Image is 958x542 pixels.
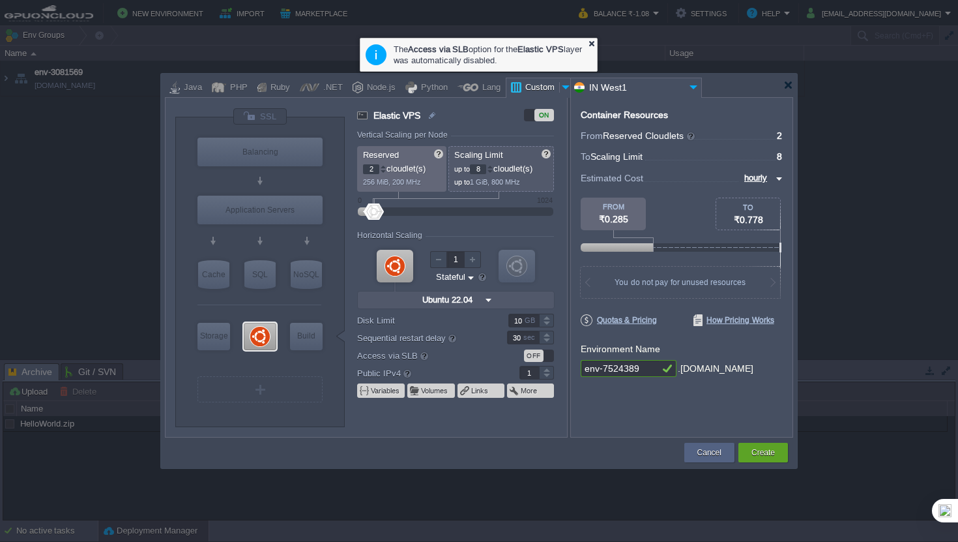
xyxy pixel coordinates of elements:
[517,44,564,54] b: Elastic VPS
[471,385,489,396] button: Links
[454,150,503,160] span: Scaling Limit
[363,78,396,98] div: Node.js
[244,260,276,289] div: SQL Databases
[357,314,489,327] label: Disk Limit
[599,214,628,224] span: ₹0.285
[290,323,323,349] div: Build
[581,151,590,162] span: To
[454,160,549,174] p: cloudlet(s)
[581,130,603,141] span: From
[244,260,276,289] div: SQL
[180,78,202,98] div: Java
[197,376,323,402] div: Create New Layer
[363,178,421,186] span: 256 MiB, 200 MHz
[357,366,489,380] label: Public IPv4
[478,78,501,98] div: Lang
[363,160,442,174] p: cloudlet(s)
[521,385,538,396] button: More
[244,323,276,350] div: Elastic VPS
[678,360,753,378] div: .[DOMAIN_NAME]
[357,231,426,240] div: Horizontal Scaling
[371,385,401,396] button: Variables
[777,151,782,162] span: 8
[751,446,775,459] button: Create
[693,314,774,326] span: How Pricing Works
[537,196,553,204] div: 1024
[525,314,538,327] div: GB
[581,110,668,120] div: Container Resources
[581,314,657,326] span: Quotas & Pricing
[417,78,448,98] div: Python
[697,446,721,459] button: Cancel
[357,348,489,363] label: Access via SLB
[590,151,643,162] span: Scaling Limit
[521,78,559,98] div: Custom
[454,165,470,173] span: up to
[581,203,646,211] div: FROM
[357,331,489,345] label: Sequential restart delay
[197,323,230,350] div: Storage Containers
[470,178,520,186] span: 1 GiB, 800 MHz
[581,171,643,185] span: Estimated Cost
[226,78,248,98] div: PHP
[291,260,322,289] div: NoSQL Databases
[394,43,590,67] div: The option for the layer was automatically disabled.
[319,78,343,98] div: .NET
[197,323,230,349] div: Storage
[603,130,696,141] span: Reserved Cloudlets
[363,150,399,160] span: Reserved
[197,196,323,224] div: Application Servers
[777,130,782,141] span: 2
[716,203,780,211] div: TO
[198,260,229,289] div: Cache
[581,344,660,354] label: Environment Name
[197,138,323,166] div: Load Balancer
[358,196,362,204] div: 0
[267,78,290,98] div: Ruby
[408,44,469,54] b: Access via SLB
[421,385,449,396] button: Volumes
[524,350,544,362] div: OFF
[534,109,554,121] div: ON
[357,130,451,140] div: Vertical Scaling per Node
[523,331,538,344] div: sec
[197,138,323,166] div: Balancing
[454,178,470,186] span: up to
[291,260,322,289] div: NoSQL
[290,323,323,350] div: Build Node
[734,215,763,225] span: ₹0.778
